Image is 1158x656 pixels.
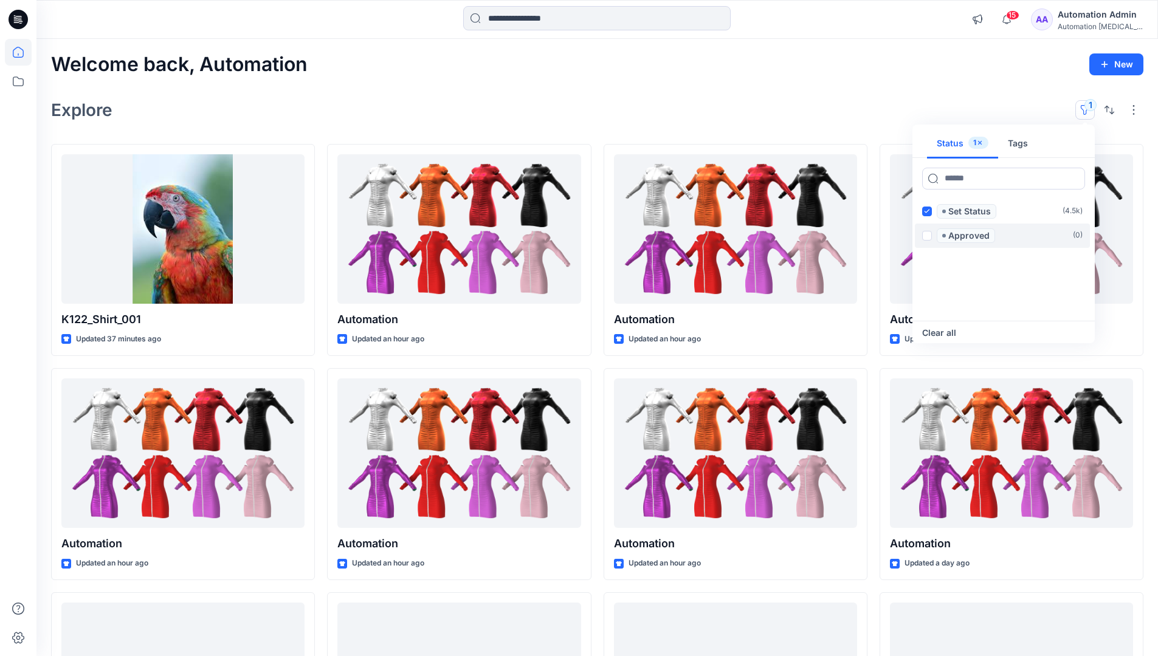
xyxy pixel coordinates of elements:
[890,378,1133,528] a: Automation
[614,378,857,528] a: Automation
[76,333,161,346] p: Updated 37 minutes ago
[614,154,857,304] a: Automation
[890,311,1133,328] p: Automation
[61,154,305,304] a: K122_Shirt_001
[337,535,581,552] p: Automation
[927,129,998,159] button: Status
[905,557,970,570] p: Updated a day ago
[1058,22,1143,31] div: Automation [MEDICAL_DATA]...
[61,535,305,552] p: Automation
[337,154,581,304] a: Automation
[937,228,995,243] span: Approved
[922,326,956,340] button: Clear all
[1073,229,1083,242] p: ( 0 )
[1089,53,1143,75] button: New
[61,311,305,328] p: K122_Shirt_001
[890,535,1133,552] p: Automation
[352,557,424,570] p: Updated an hour ago
[629,333,701,346] p: Updated an hour ago
[973,137,976,149] p: 1
[1006,10,1019,20] span: 15
[76,557,148,570] p: Updated an hour ago
[1031,9,1053,30] div: AA
[51,100,112,120] h2: Explore
[1063,205,1083,217] p: ( 4.5k )
[614,311,857,328] p: Automation
[614,535,857,552] p: Automation
[905,333,977,346] p: Updated an hour ago
[948,204,991,219] p: Set Status
[998,129,1038,159] button: Tags
[937,204,996,219] span: Set Status
[948,228,990,243] p: Approved
[1058,7,1143,22] div: Automation Admin
[1075,100,1095,120] button: 1
[337,311,581,328] p: Automation
[352,333,424,346] p: Updated an hour ago
[51,53,308,76] h2: Welcome back, Automation
[629,557,701,570] p: Updated an hour ago
[890,154,1133,304] a: Automation
[61,378,305,528] a: Automation
[337,378,581,528] a: Automation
